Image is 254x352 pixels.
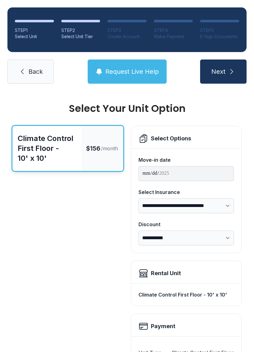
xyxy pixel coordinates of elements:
div: STEP 1 [15,27,54,33]
div: Move-in date [138,156,234,164]
div: Select Unit Tier [61,33,100,40]
div: Discount [138,221,234,228]
span: $156 [86,144,100,153]
div: Rental Unit [151,269,181,278]
div: STEP 4 [154,27,193,33]
div: Select Your Unit Option [12,103,242,113]
div: E-Sign Documents [200,33,239,40]
div: Create Account [107,33,147,40]
div: Climate Control First Floor - 10' x 10' [138,288,234,301]
select: Select Insurance [138,198,234,213]
span: /month [101,145,118,152]
select: Discount [138,231,234,245]
div: Select Insurance [138,188,234,196]
div: Select Unit [15,33,54,40]
div: Make Payment [154,33,193,40]
div: Select Options [151,134,191,143]
input: Move-in date [138,166,234,181]
div: STEP 2 [61,27,100,33]
div: STEP 3 [107,27,147,33]
span: Next [211,67,226,76]
div: STEP 5 [200,27,239,33]
div: Climate Control First Floor - 10' x 10' [18,134,76,163]
span: Request Live Help [105,67,159,76]
span: Back [28,67,43,76]
h2: Payment [151,322,175,331]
